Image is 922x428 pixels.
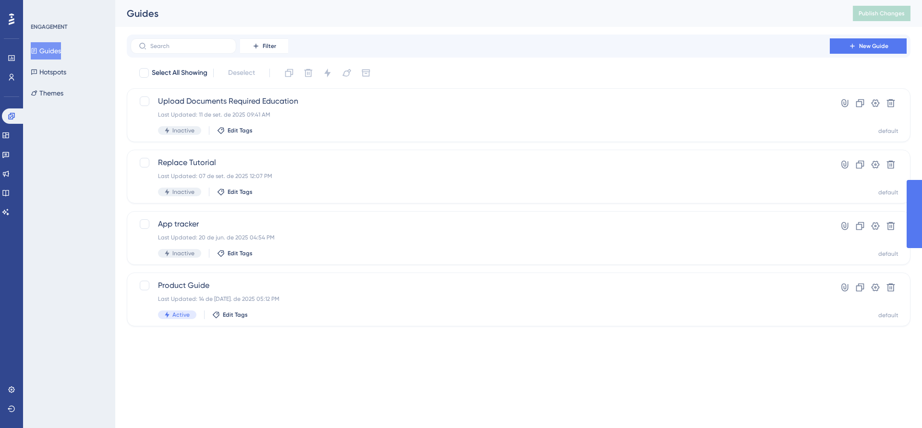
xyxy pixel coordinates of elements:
div: Last Updated: 11 de set. de 2025 09:41 AM [158,111,802,119]
span: Inactive [172,188,194,196]
div: Last Updated: 14 de [DATE]. de 2025 05:12 PM [158,295,802,303]
iframe: UserGuiding AI Assistant Launcher [882,390,910,419]
button: Hotspots [31,63,66,81]
span: Edit Tags [228,250,253,257]
button: Filter [240,38,288,54]
div: ENGAGEMENT [31,23,67,31]
div: Guides [127,7,829,20]
span: Replace Tutorial [158,157,802,168]
button: Edit Tags [217,250,253,257]
span: Active [172,311,190,319]
button: Edit Tags [212,311,248,319]
span: New Guide [859,42,888,50]
button: Edit Tags [217,127,253,134]
span: Edit Tags [223,311,248,319]
span: Filter [263,42,276,50]
span: Select All Showing [152,67,207,79]
div: default [878,250,898,258]
span: App tracker [158,218,802,230]
span: Product Guide [158,280,802,291]
span: Edit Tags [228,188,253,196]
input: Search [150,43,228,49]
span: Inactive [172,127,194,134]
span: Upload Documents Required Education [158,95,802,107]
div: Last Updated: 20 de jun. de 2025 04:54 PM [158,234,802,241]
button: Deselect [219,64,264,82]
span: Publish Changes [859,10,905,17]
div: Last Updated: 07 de set. de 2025 12:07 PM [158,172,802,180]
span: Edit Tags [228,127,253,134]
button: Guides [31,42,61,59]
span: Inactive [172,250,194,257]
div: default [878,311,898,319]
span: Deselect [228,67,255,79]
button: New Guide [830,38,907,54]
button: Themes [31,84,63,102]
button: Publish Changes [853,6,910,21]
div: default [878,189,898,196]
div: default [878,127,898,135]
button: Edit Tags [217,188,253,196]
